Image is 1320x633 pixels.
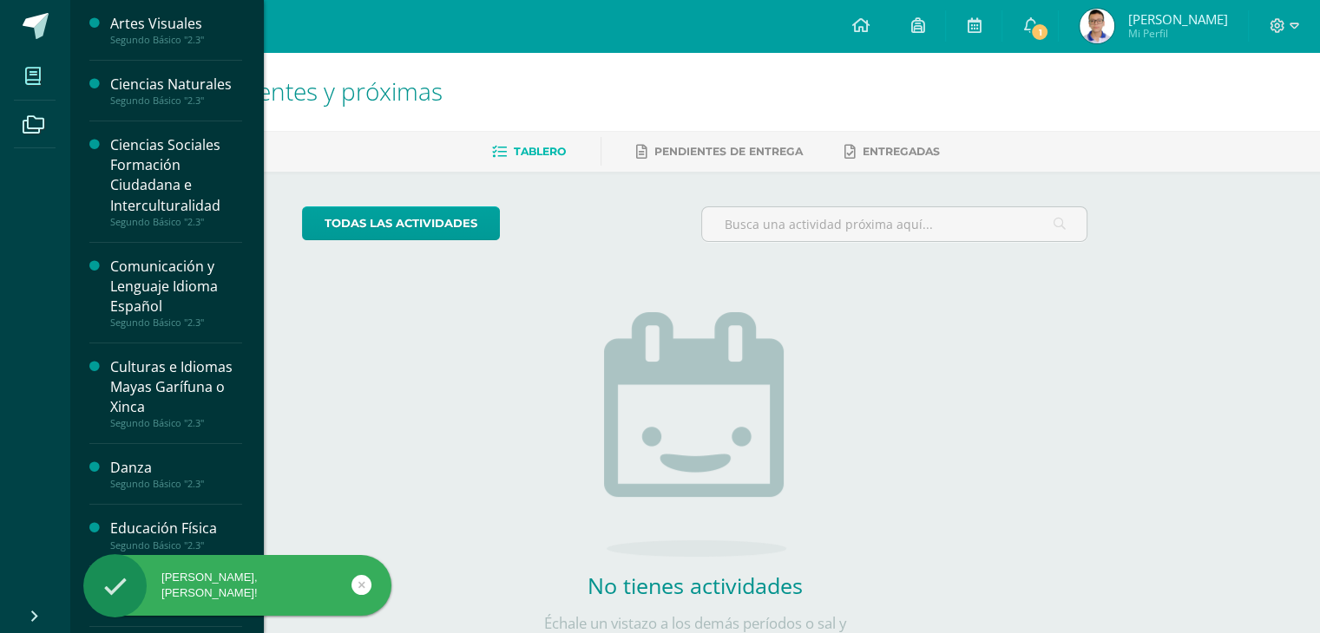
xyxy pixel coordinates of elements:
[110,417,242,429] div: Segundo Básico "2.3"
[654,145,803,158] span: Pendientes de entrega
[110,357,242,429] a: Culturas e Idiomas Mayas Garífuna o XincaSegundo Básico "2.3"
[110,95,242,107] div: Segundo Básico "2.3"
[110,458,242,490] a: DanzaSegundo Básico "2.3"
[83,570,391,601] div: [PERSON_NAME], [PERSON_NAME]!
[110,135,242,215] div: Ciencias Sociales Formación Ciudadana e Interculturalidad
[110,316,242,329] div: Segundo Básico "2.3"
[1127,10,1227,28] span: [PERSON_NAME]
[863,145,940,158] span: Entregadas
[636,138,803,166] a: Pendientes de entrega
[110,135,242,227] a: Ciencias Sociales Formación Ciudadana e InterculturalidadSegundo Básico "2.3"
[302,206,500,240] a: todas las Actividades
[110,216,242,228] div: Segundo Básico "2.3"
[110,519,242,538] div: Educación Física
[110,357,242,417] div: Culturas e Idiomas Mayas Garífuna o Xinca
[110,519,242,551] a: Educación FísicaSegundo Básico "2.3"
[90,75,443,108] span: Actividades recientes y próximas
[110,458,242,478] div: Danza
[110,75,242,107] a: Ciencias NaturalesSegundo Básico "2.3"
[1030,23,1049,42] span: 1
[110,257,242,329] a: Comunicación y Lenguaje Idioma EspañolSegundo Básico "2.3"
[110,257,242,316] div: Comunicación y Lenguaje Idioma Español
[1080,9,1114,43] img: edcbb65c14509c1f4cc7bb609a9128c2.png
[844,138,940,166] a: Entregadas
[492,138,566,166] a: Tablero
[110,14,242,46] a: Artes VisualesSegundo Básico "2.3"
[110,14,242,34] div: Artes Visuales
[702,207,1087,241] input: Busca una actividad próxima aquí...
[604,312,786,557] img: no_activities.png
[110,539,242,551] div: Segundo Básico "2.3"
[110,34,242,46] div: Segundo Básico "2.3"
[110,478,242,490] div: Segundo Básico "2.3"
[110,75,242,95] div: Ciencias Naturales
[514,145,566,158] span: Tablero
[522,571,869,600] h2: No tienes actividades
[1127,26,1227,41] span: Mi Perfil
